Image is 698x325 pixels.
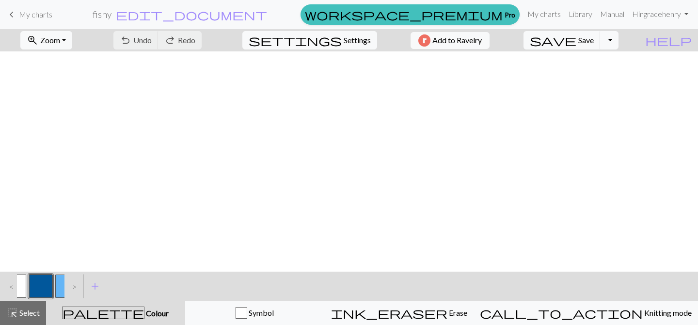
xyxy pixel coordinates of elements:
i: Settings [249,34,342,46]
span: ink_eraser [331,306,447,320]
a: Hingracehenry [628,4,692,24]
button: Symbol [185,301,325,325]
span: Add to Ravelry [432,34,482,47]
span: add [89,279,101,293]
span: Knitting mode [643,308,692,317]
span: Settings [344,34,371,46]
span: help [645,33,692,47]
a: Manual [596,4,628,24]
span: highlight_alt [6,306,18,320]
button: Knitting mode [474,301,698,325]
span: Save [578,35,594,45]
span: Erase [447,308,467,317]
h2: fishy [93,9,111,20]
span: save [530,33,576,47]
button: Add to Ravelry [411,32,490,49]
span: edit_document [116,8,267,21]
span: call_to_action [480,306,643,320]
span: Symbol [247,308,274,317]
span: settings [249,33,342,47]
button: Erase [325,301,474,325]
a: My charts [523,4,565,24]
button: Save [523,31,601,49]
span: keyboard_arrow_left [6,8,17,21]
span: My charts [19,10,52,19]
button: SettingsSettings [242,31,377,49]
span: Select [18,308,40,317]
div: > [64,273,80,299]
span: workspace_premium [305,8,503,21]
button: Colour [46,301,185,325]
button: Zoom [20,31,72,49]
a: Pro [301,4,520,25]
span: Colour [144,309,169,318]
span: Zoom [40,35,60,45]
div: < [1,273,17,299]
img: Ravelry [418,34,430,47]
a: Library [565,4,596,24]
span: palette [63,306,144,320]
span: zoom_in [27,33,38,47]
a: My charts [6,6,52,23]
